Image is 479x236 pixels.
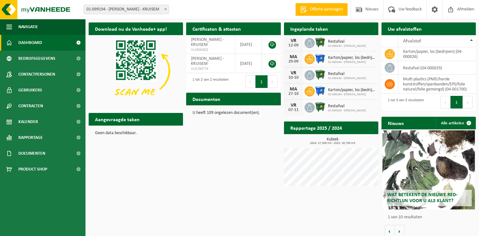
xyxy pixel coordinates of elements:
td: [DATE] [235,54,262,73]
span: Karton/papier, los (bedrijven) [328,55,375,60]
img: WB-1100-HPE-GN-01 [315,69,325,80]
span: Contracten [18,98,43,114]
span: Navigatie [18,19,38,35]
div: 12-09 [287,43,300,48]
span: VLA700774 [191,66,230,71]
h2: Aangevraagde taken [89,113,146,125]
span: [PERSON_NAME] - KRUISEM [191,37,224,47]
div: VR [287,71,300,76]
button: Previous [245,75,255,88]
span: 01-099194 - [PERSON_NAME] [328,77,366,80]
span: Gebruikers [18,82,42,98]
img: Download de VHEPlus App [89,35,183,106]
span: Restafval [328,39,366,44]
div: 1 tot 3 van 3 resultaten [385,95,424,109]
span: Dashboard [18,35,42,51]
span: Karton/papier, los (bedrijven) [328,88,375,93]
a: Alle artikelen [436,117,475,129]
td: karton/papier, los (bedrijven) (04-000026) [398,47,476,61]
div: MA [287,54,300,59]
p: U heeft 109 ongelezen document(en). [192,111,274,115]
span: 01-099194 - [PERSON_NAME] [328,93,375,96]
h2: Rapportage 2025 / 2024 [284,121,348,134]
td: multi plastics (PMD/harde kunststoffen/spanbanden/EPS/folie naturel/folie gemengd) (04-001700) [398,75,476,94]
div: MA [287,87,300,92]
span: Afvalstof [403,39,421,44]
span: 01-099194 - FONTAINE GEERT - KRUISEM [84,5,169,14]
a: Offerte aanvragen [295,3,348,16]
button: 1 [451,96,463,109]
span: Restafval [328,71,366,77]
span: Product Shop [18,161,47,177]
button: Previous [440,96,451,109]
img: WB-1100-HPE-GN-01 [315,102,325,112]
div: VR [287,103,300,108]
h2: Documenten [186,93,227,105]
span: Kalender [18,114,38,130]
span: VLA900402 [191,47,230,53]
span: Rapportage [18,130,43,146]
button: 1 [255,75,268,88]
span: 01-099194 - [PERSON_NAME] [328,44,366,48]
span: Bedrijfsgegevens [18,51,55,66]
img: WB-1100-HPE-BE-01 [315,53,325,64]
td: restafval (04-000029) [398,61,476,75]
span: 2024: 27,500 m3 - 2025: 18,700 m3 [287,142,378,145]
div: VR [287,38,300,43]
span: Restafval [328,104,366,109]
h2: Uw afvalstoffen [381,22,428,35]
div: 1 tot 2 van 2 resultaten [189,75,229,89]
div: 27-10 [287,92,300,96]
h3: Kubiek [287,137,378,145]
a: Bekijk rapportage [331,134,378,146]
a: Wat betekent de nieuwe RED-richtlijn voor u als klant? [382,130,475,209]
h2: Certificaten & attesten [186,22,247,35]
h2: Nieuws [381,117,410,129]
span: 01-099194 - [PERSON_NAME] [328,109,366,113]
span: 01-099194 - [PERSON_NAME] [328,60,375,64]
button: Next [268,75,278,88]
div: 29-09 [287,59,300,64]
span: Contactpersonen [18,66,55,82]
span: [PERSON_NAME] - KRUISEM [191,56,224,66]
p: Geen data beschikbaar. [95,131,177,135]
img: WB-1100-HPE-GN-01 [315,37,325,48]
img: WB-1100-HPE-BE-01 [315,85,325,96]
span: Wat betekent de nieuwe RED-richtlijn voor u als klant? [387,192,457,203]
button: Next [463,96,473,109]
td: [DATE] [235,35,262,54]
span: Offerte aanvragen [308,6,344,13]
div: 10-10 [287,76,300,80]
span: Documenten [18,146,45,161]
h2: Ingeplande taken [284,22,334,35]
p: 1 van 10 resultaten [388,215,473,220]
div: 07-11 [287,108,300,112]
h2: Download nu de Vanheede+ app! [89,22,173,35]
